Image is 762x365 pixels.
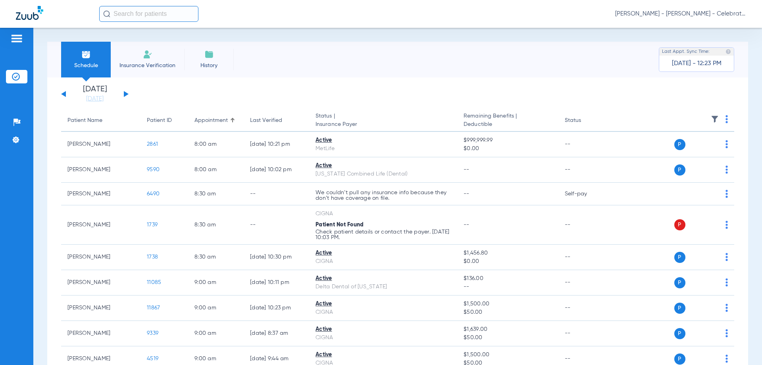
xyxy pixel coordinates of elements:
[61,295,140,321] td: [PERSON_NAME]
[457,110,558,132] th: Remaining Benefits |
[316,274,451,283] div: Active
[147,254,158,260] span: 1738
[725,190,728,198] img: group-dot-blue.svg
[188,132,244,157] td: 8:00 AM
[61,183,140,205] td: [PERSON_NAME]
[316,334,451,342] div: CIGNA
[147,141,158,147] span: 2861
[464,351,552,359] span: $1,500.00
[244,157,309,183] td: [DATE] 10:02 PM
[316,145,451,153] div: MetLife
[244,205,309,245] td: --
[464,120,552,129] span: Deductible
[316,249,451,257] div: Active
[464,167,470,172] span: --
[674,277,685,288] span: P
[61,132,140,157] td: [PERSON_NAME]
[190,62,228,70] span: History
[244,183,309,205] td: --
[674,252,685,263] span: P
[725,253,728,261] img: group-dot-blue.svg
[316,325,451,334] div: Active
[316,257,451,266] div: CIGNA
[464,257,552,266] span: $0.00
[244,295,309,321] td: [DATE] 10:23 PM
[61,245,140,270] td: [PERSON_NAME]
[147,330,158,336] span: 9339
[464,222,470,228] span: --
[558,110,612,132] th: Status
[674,303,685,314] span: P
[204,50,214,59] img: History
[316,190,451,201] p: We couldn’t pull any insurance info because they don’t have coverage on file.
[16,6,43,20] img: Zuub Logo
[558,132,612,157] td: --
[464,308,552,317] span: $50.00
[188,270,244,295] td: 9:00 AM
[61,157,140,183] td: [PERSON_NAME]
[61,321,140,346] td: [PERSON_NAME]
[725,221,728,229] img: group-dot-blue.svg
[711,115,719,123] img: filter.svg
[316,222,364,228] span: Patient Not Found
[61,270,140,295] td: [PERSON_NAME]
[464,325,552,334] span: $1,639.00
[674,219,685,230] span: P
[147,305,160,311] span: 11867
[558,205,612,245] td: --
[725,166,728,174] img: group-dot-blue.svg
[147,280,161,285] span: 11085
[725,115,728,123] img: group-dot-blue.svg
[558,321,612,346] td: --
[147,356,158,361] span: 4519
[464,300,552,308] span: $1,500.00
[464,191,470,197] span: --
[250,116,282,125] div: Last Verified
[147,167,160,172] span: 9590
[61,205,140,245] td: [PERSON_NAME]
[662,48,710,56] span: Last Appt. Sync Time:
[244,245,309,270] td: [DATE] 10:30 PM
[147,222,158,228] span: 1739
[722,327,762,365] iframe: Chat Widget
[725,278,728,286] img: group-dot-blue.svg
[725,49,731,54] img: last sync help info
[81,50,91,59] img: Schedule
[558,270,612,295] td: --
[188,295,244,321] td: 9:00 AM
[188,183,244,205] td: 8:30 AM
[244,270,309,295] td: [DATE] 10:11 PM
[464,145,552,153] span: $0.00
[71,85,119,103] li: [DATE]
[244,321,309,346] td: [DATE] 8:37 AM
[67,116,134,125] div: Patient Name
[464,249,552,257] span: $1,456.80
[558,183,612,205] td: Self-pay
[558,295,612,321] td: --
[316,229,451,240] p: Check patient details or contact the payer. [DATE] 10:03 PM.
[99,6,198,22] input: Search for patients
[464,274,552,283] span: $136.00
[316,120,451,129] span: Insurance Payer
[464,136,552,145] span: $999,999.99
[188,205,244,245] td: 8:30 AM
[147,116,182,125] div: Patient ID
[309,110,457,132] th: Status |
[316,162,451,170] div: Active
[316,351,451,359] div: Active
[316,136,451,145] div: Active
[67,62,105,70] span: Schedule
[464,283,552,291] span: --
[674,164,685,176] span: P
[117,62,178,70] span: Insurance Verification
[244,132,309,157] td: [DATE] 10:21 PM
[188,245,244,270] td: 8:30 AM
[143,50,152,59] img: Manual Insurance Verification
[147,116,172,125] div: Patient ID
[250,116,303,125] div: Last Verified
[558,157,612,183] td: --
[725,304,728,312] img: group-dot-blue.svg
[316,210,451,218] div: CIGNA
[674,353,685,365] span: P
